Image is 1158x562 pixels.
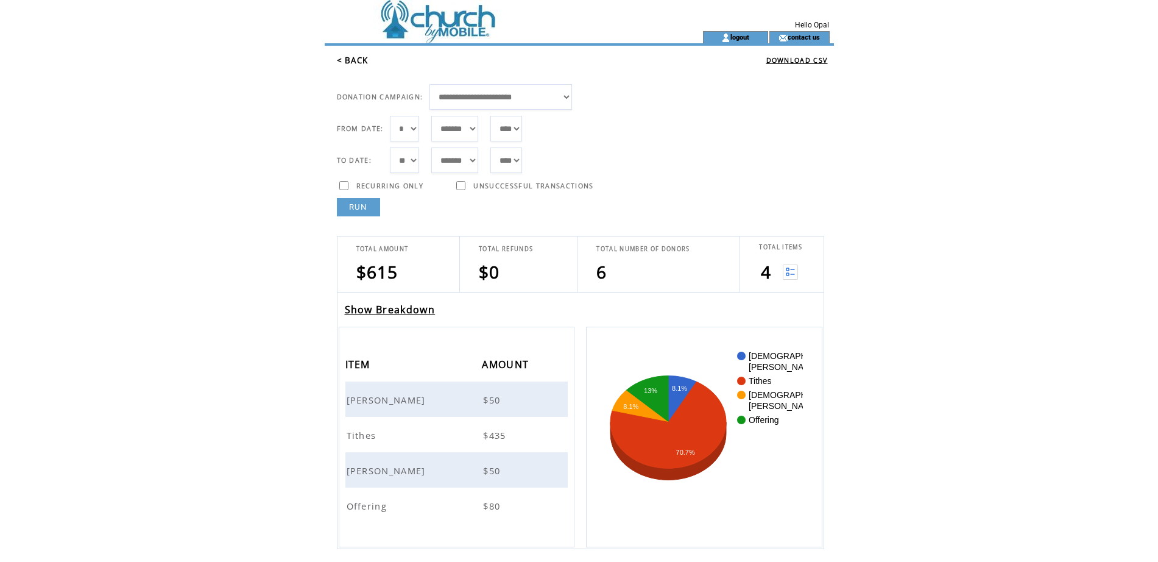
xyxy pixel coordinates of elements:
[337,124,384,133] span: FROM DATE:
[749,390,844,400] text: [DEMOGRAPHIC_DATA]
[356,182,424,190] span: RECURRING ONLY
[596,245,690,253] span: TOTAL NUMBER OF DONORS
[749,415,779,425] text: Offering
[778,33,788,43] img: contact_us_icon.gif
[347,464,429,477] span: [PERSON_NAME]
[347,500,390,512] span: Offering
[721,33,730,43] img: account_icon.gif
[624,403,639,410] text: 8.1%
[337,93,423,101] span: DONATION CAMPAIGN:
[483,394,503,406] span: $50
[761,260,771,283] span: 4
[473,182,593,190] span: UNSUCCESSFUL TRANSACTIONS
[347,393,429,404] a: [PERSON_NAME]
[347,394,429,406] span: [PERSON_NAME]
[483,464,503,477] span: $50
[482,360,532,368] a: AMOUNT
[345,303,436,316] a: Show Breakdown
[356,260,398,283] span: $615
[337,198,380,216] a: RUN
[347,499,390,510] a: Offering
[479,245,533,253] span: TOTAL REFUNDS
[766,56,828,65] a: DOWNLOAD CSV
[730,33,749,41] a: logout
[345,360,373,368] a: ITEM
[337,55,369,66] a: < BACK
[676,449,695,456] text: 70.7%
[356,245,409,253] span: TOTAL AMOUNT
[749,401,819,411] text: [PERSON_NAME]
[672,385,687,392] text: 8.1%
[347,464,429,475] a: [PERSON_NAME]
[795,21,829,29] span: Hello Opal
[483,500,503,512] span: $80
[759,243,802,251] span: TOTAL ITEMS
[788,33,820,41] a: contact us
[749,362,819,372] text: [PERSON_NAME]
[479,260,500,283] span: $0
[345,355,373,377] span: ITEM
[347,429,380,441] span: Tithes
[749,351,844,361] text: [DEMOGRAPHIC_DATA]
[483,429,509,441] span: $435
[783,265,798,280] img: View list
[337,156,372,165] span: TO DATE:
[605,346,803,528] svg: A chart.
[596,260,607,283] span: 6
[482,355,532,377] span: AMOUNT
[347,429,380,439] a: Tithes
[644,387,657,394] text: 13%
[749,376,772,386] text: Tithes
